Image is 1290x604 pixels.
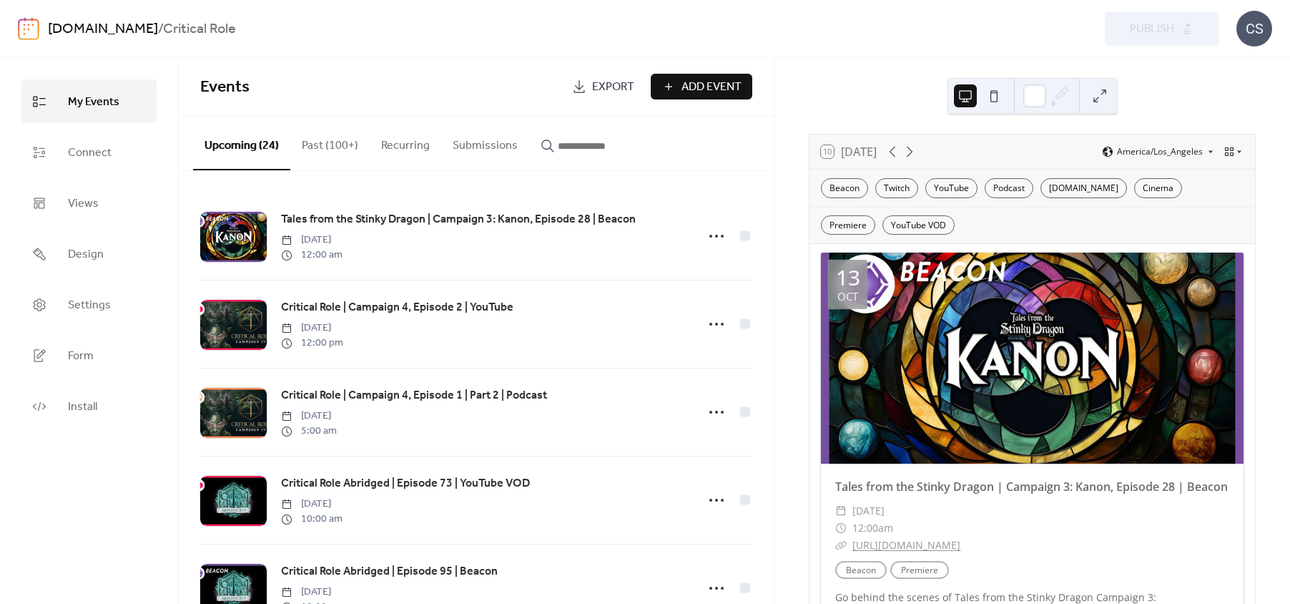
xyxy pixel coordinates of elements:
[21,232,157,276] a: Design
[281,387,547,404] span: Critical Role | Campaign 4, Episode 1 | Part 2 | Podcast
[193,116,290,170] button: Upcoming (24)
[651,74,752,99] button: Add Event
[21,283,157,326] a: Settings
[1134,178,1182,198] div: Cinema
[281,248,343,263] span: 12:00 am
[68,142,112,164] span: Connect
[837,291,858,302] div: Oct
[852,520,893,537] span: 12:00am
[281,424,337,439] span: 5:00 am
[882,215,955,235] div: YouTube VOD
[68,294,111,316] span: Settings
[281,298,513,317] a: Critical Role | Campaign 4, Episode 2 | YouTube
[1040,178,1127,198] div: [DOMAIN_NAME]
[441,116,529,169] button: Submissions
[21,333,157,377] a: Form
[835,502,847,520] div: ​
[985,178,1033,198] div: Podcast
[592,79,634,96] span: Export
[158,16,163,43] b: /
[835,479,1228,495] a: Tales from the Stinky Dragon | Campaign 3: Kanon, Episode 28 | Beacon
[1117,147,1203,156] span: America/Los_Angeles
[48,16,158,43] a: [DOMAIN_NAME]
[1236,11,1272,47] div: CS
[281,562,498,581] a: Critical Role Abridged | Episode 95 | Beacon
[21,181,157,225] a: Views
[281,321,343,336] span: [DATE]
[18,17,39,40] img: logo
[281,299,513,316] span: Critical Role | Campaign 4, Episode 2 | YouTube
[281,512,343,527] span: 10:00 am
[821,178,868,198] div: Beacon
[163,16,236,43] b: Critical Role
[68,396,97,418] span: Install
[21,130,157,174] a: Connect
[21,79,157,123] a: My Events
[68,91,119,113] span: My Events
[281,233,343,248] span: [DATE]
[681,79,742,96] span: Add Event
[821,215,875,235] div: Premiere
[835,537,847,554] div: ​
[281,409,337,424] span: [DATE]
[200,72,250,103] span: Events
[925,178,978,198] div: YouTube
[21,384,157,428] a: Install
[68,345,94,367] span: Form
[852,502,885,520] span: [DATE]
[290,116,370,169] button: Past (100+)
[281,474,530,493] a: Critical Role Abridged | Episode 73 | YouTube VOD
[561,74,645,99] a: Export
[370,116,441,169] button: Recurring
[281,475,530,492] span: Critical Role Abridged | Episode 73 | YouTube VOD
[875,178,918,198] div: Twitch
[281,386,547,405] a: Critical Role | Campaign 4, Episode 1 | Part 2 | Podcast
[281,336,343,351] span: 12:00 pm
[281,585,343,600] span: [DATE]
[281,210,636,229] a: Tales from the Stinky Dragon | Campaign 3: Kanon, Episode 28 | Beacon
[68,243,104,266] span: Design
[281,211,636,228] span: Tales from the Stinky Dragon | Campaign 3: Kanon, Episode 28 | Beacon
[68,193,99,215] span: Views
[852,538,960,552] a: [URL][DOMAIN_NAME]
[836,267,860,288] div: 13
[281,497,343,512] span: [DATE]
[281,563,498,580] span: Critical Role Abridged | Episode 95 | Beacon
[835,520,847,537] div: ​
